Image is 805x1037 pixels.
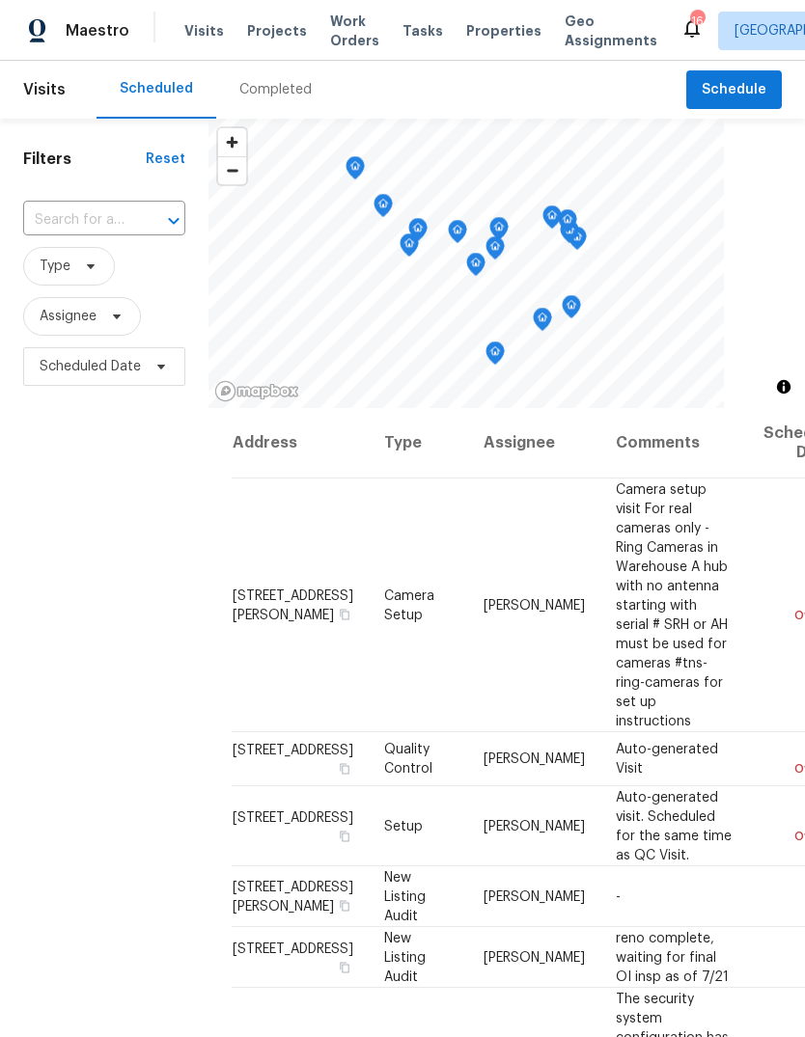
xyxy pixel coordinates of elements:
span: [PERSON_NAME] [484,819,585,832]
div: Scheduled [120,79,193,98]
span: Zoom out [218,157,246,184]
span: New Listing Audit [384,870,426,922]
h1: Filters [23,150,146,169]
span: Setup [384,819,423,832]
span: Maestro [66,21,129,41]
span: Geo Assignments [565,12,657,50]
span: Assignee [40,307,97,326]
span: [STREET_ADDRESS] [233,744,353,757]
div: Map marker [466,253,486,283]
span: Tasks [402,24,443,38]
span: Toggle attribution [778,376,790,397]
span: Schedule [702,78,766,102]
div: Map marker [448,220,467,250]
th: Assignee [468,408,600,478]
a: Mapbox homepage [214,380,299,402]
div: Map marker [558,209,577,239]
span: Scheduled Date [40,357,141,376]
span: Camera Setup [384,588,434,621]
span: Camera setup visit For real cameras only - Ring Cameras in Warehouse A hub with no antenna starti... [616,482,728,727]
span: Type [40,257,70,276]
div: Map marker [408,218,428,248]
button: Copy Address [336,827,353,844]
span: Auto-generated visit. Scheduled for the same time as QC Visit. [616,790,732,861]
div: Completed [239,80,312,99]
div: Map marker [486,236,505,266]
span: Visits [23,68,66,111]
span: [STREET_ADDRESS] [233,941,353,955]
button: Zoom in [218,128,246,156]
span: Quality Control [384,743,432,776]
span: Visits [184,21,224,41]
span: Auto-generated Visit [616,743,718,776]
div: Map marker [489,217,509,247]
div: Reset [146,150,185,169]
button: Copy Address [336,896,353,914]
div: Map marker [400,233,419,263]
span: Work Orders [330,12,379,50]
button: Copy Address [336,760,353,778]
div: Map marker [374,194,393,224]
canvas: Map [208,119,724,408]
span: [PERSON_NAME] [484,889,585,903]
button: Zoom out [218,156,246,184]
span: reno complete, waiting for final OI insp as of 7/21 [616,931,729,983]
button: Copy Address [336,605,353,622]
span: - [616,889,621,903]
button: Schedule [686,70,782,110]
span: Projects [247,21,307,41]
th: Comments [600,408,748,478]
div: Map marker [486,341,505,371]
span: New Listing Audit [384,931,426,983]
input: Search for an address... [23,205,131,235]
div: Map marker [533,308,552,338]
th: Address [232,408,369,478]
span: [PERSON_NAME] [484,950,585,964]
div: Map marker [562,295,581,325]
button: Copy Address [336,958,353,975]
span: [STREET_ADDRESS][PERSON_NAME] [233,588,353,621]
th: Type [369,408,468,478]
span: [STREET_ADDRESS][PERSON_NAME] [233,880,353,913]
button: Open [160,207,187,234]
span: [PERSON_NAME] [484,752,585,766]
span: Properties [466,21,541,41]
div: Map marker [346,156,365,186]
button: Toggle attribution [772,375,795,398]
span: [PERSON_NAME] [484,598,585,612]
div: Map marker [542,205,562,235]
span: [STREET_ADDRESS] [233,810,353,824]
div: 16 [690,12,704,31]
